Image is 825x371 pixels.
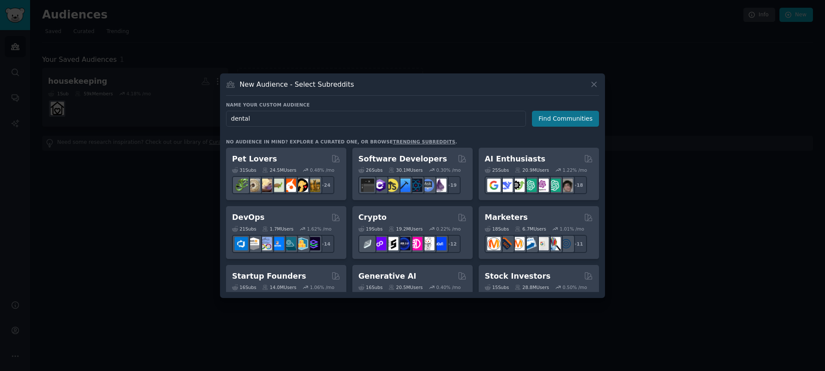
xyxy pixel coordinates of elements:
[307,179,320,192] img: dogbreed
[532,111,599,127] button: Find Communities
[310,284,334,290] div: 1.06 % /mo
[271,237,284,250] img: DevOpsLinks
[443,176,461,194] div: + 19
[397,237,410,250] img: web3
[562,167,587,173] div: 1.22 % /mo
[487,179,501,192] img: GoogleGeminiAI
[259,179,272,192] img: leopardgeckos
[515,167,549,173] div: 20.9M Users
[247,237,260,250] img: AWS_Certified_Experts
[385,179,398,192] img: learnjavascript
[247,179,260,192] img: ballpython
[232,154,277,164] h2: Pet Lovers
[388,284,422,290] div: 20.5M Users
[262,284,296,290] div: 14.0M Users
[569,176,587,194] div: + 18
[487,237,501,250] img: content_marketing
[485,284,509,290] div: 15 Sub s
[232,212,265,223] h2: DevOps
[295,237,308,250] img: aws_cdk
[433,179,446,192] img: elixir
[226,111,526,127] input: Pick a short name, like "Digital Marketers" or "Movie-Goers"
[485,167,509,173] div: 25 Sub s
[235,237,248,250] img: azuredevops
[316,176,334,194] div: + 24
[559,237,573,250] img: OnlineMarketing
[421,237,434,250] img: CryptoNews
[443,235,461,253] div: + 12
[515,284,549,290] div: 28.8M Users
[409,237,422,250] img: defiblockchain
[232,284,256,290] div: 16 Sub s
[259,237,272,250] img: Docker_DevOps
[499,237,513,250] img: bigseo
[226,102,599,108] h3: Name your custom audience
[358,212,387,223] h2: Crypto
[523,179,537,192] img: chatgpt_promptDesign
[421,179,434,192] img: AskComputerScience
[560,226,584,232] div: 1.01 % /mo
[511,237,525,250] img: AskMarketing
[433,237,446,250] img: defi_
[409,179,422,192] img: reactnative
[307,237,320,250] img: PlatformEngineers
[316,235,334,253] div: + 14
[262,226,293,232] div: 1.7M Users
[361,237,374,250] img: ethfinance
[485,212,528,223] h2: Marketers
[358,284,382,290] div: 16 Sub s
[511,179,525,192] img: AItoolsCatalog
[232,226,256,232] div: 21 Sub s
[373,179,386,192] img: csharp
[436,226,461,232] div: 0.22 % /mo
[283,237,296,250] img: platformengineering
[358,167,382,173] div: 26 Sub s
[393,139,455,144] a: trending subreddits
[515,226,546,232] div: 6.7M Users
[358,226,382,232] div: 19 Sub s
[361,179,374,192] img: software
[499,179,513,192] img: DeepSeek
[240,80,354,89] h3: New Audience - Select Subreddits
[262,167,296,173] div: 24.5M Users
[547,179,561,192] img: chatgpt_prompts_
[310,167,334,173] div: 0.48 % /mo
[373,237,386,250] img: 0xPolygon
[535,237,549,250] img: googleads
[485,154,545,164] h2: AI Enthusiasts
[569,235,587,253] div: + 11
[385,237,398,250] img: ethstaker
[436,167,461,173] div: 0.30 % /mo
[523,237,537,250] img: Emailmarketing
[283,179,296,192] img: cockatiel
[485,271,550,282] h2: Stock Investors
[436,284,461,290] div: 0.40 % /mo
[307,226,332,232] div: 1.62 % /mo
[388,167,422,173] div: 30.1M Users
[397,179,410,192] img: iOSProgramming
[559,179,573,192] img: ArtificalIntelligence
[232,167,256,173] div: 31 Sub s
[358,271,416,282] h2: Generative AI
[226,139,457,145] div: No audience in mind? Explore a curated one, or browse .
[235,179,248,192] img: herpetology
[271,179,284,192] img: turtle
[358,154,447,164] h2: Software Developers
[535,179,549,192] img: OpenAIDev
[485,226,509,232] div: 18 Sub s
[547,237,561,250] img: MarketingResearch
[295,179,308,192] img: PetAdvice
[562,284,587,290] div: 0.50 % /mo
[388,226,422,232] div: 19.2M Users
[232,271,306,282] h2: Startup Founders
